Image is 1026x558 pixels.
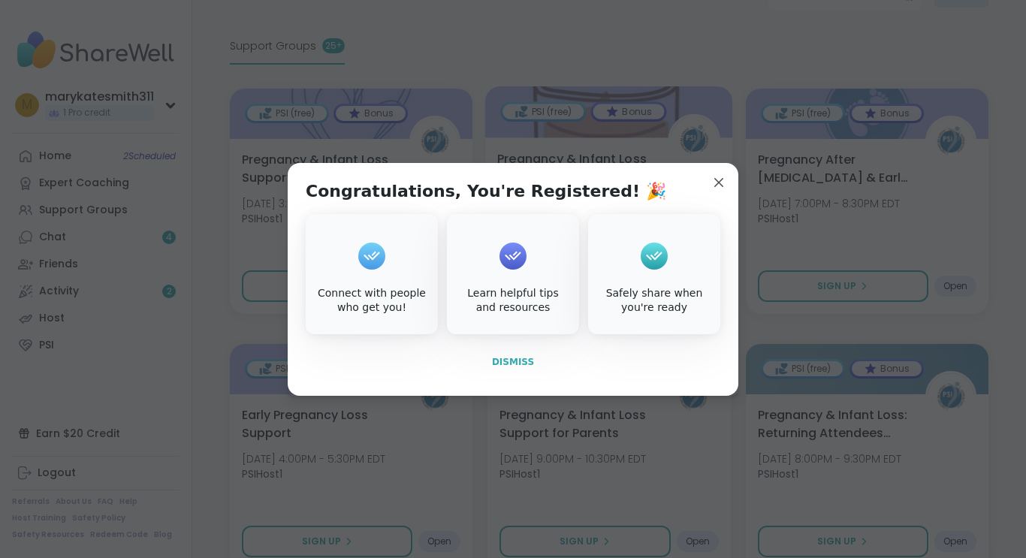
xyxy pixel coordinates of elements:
span: Dismiss [492,357,534,367]
div: Learn helpful tips and resources [450,286,576,315]
div: Safely share when you're ready [591,286,717,315]
button: Dismiss [306,346,720,378]
h1: Congratulations, You're Registered! 🎉 [306,181,666,202]
div: Connect with people who get you! [309,286,435,315]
